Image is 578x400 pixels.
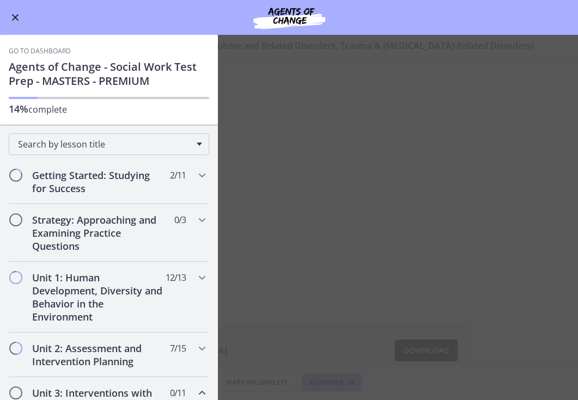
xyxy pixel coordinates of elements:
div: Search by lesson title [9,133,209,155]
p: complete [9,102,209,116]
span: 2 / 11 [170,169,186,182]
h2: Strategy: Approaching and Examining Practice Questions [32,213,165,253]
h2: Unit 2: Assessment and Intervention Planning [32,342,165,368]
a: Go to Dashboard [9,47,71,56]
h2: Getting Started: Studying for Success [32,169,165,195]
img: Agents of Change Social Work Test Prep [224,4,355,30]
h1: Agents of Change - Social Work Test Prep - MASTERS - PREMIUM [9,60,209,88]
span: 12 / 13 [166,271,186,284]
h2: Unit 1: Human Development, Diversity and Behavior in the Environment [32,271,165,323]
button: Enable menu [9,11,22,24]
span: 7 / 15 [170,342,186,355]
span: 0 / 11 [170,386,186,399]
span: 0 / 3 [174,213,186,226]
span: 14% [9,102,28,115]
span: Search by lesson title [18,138,191,150]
